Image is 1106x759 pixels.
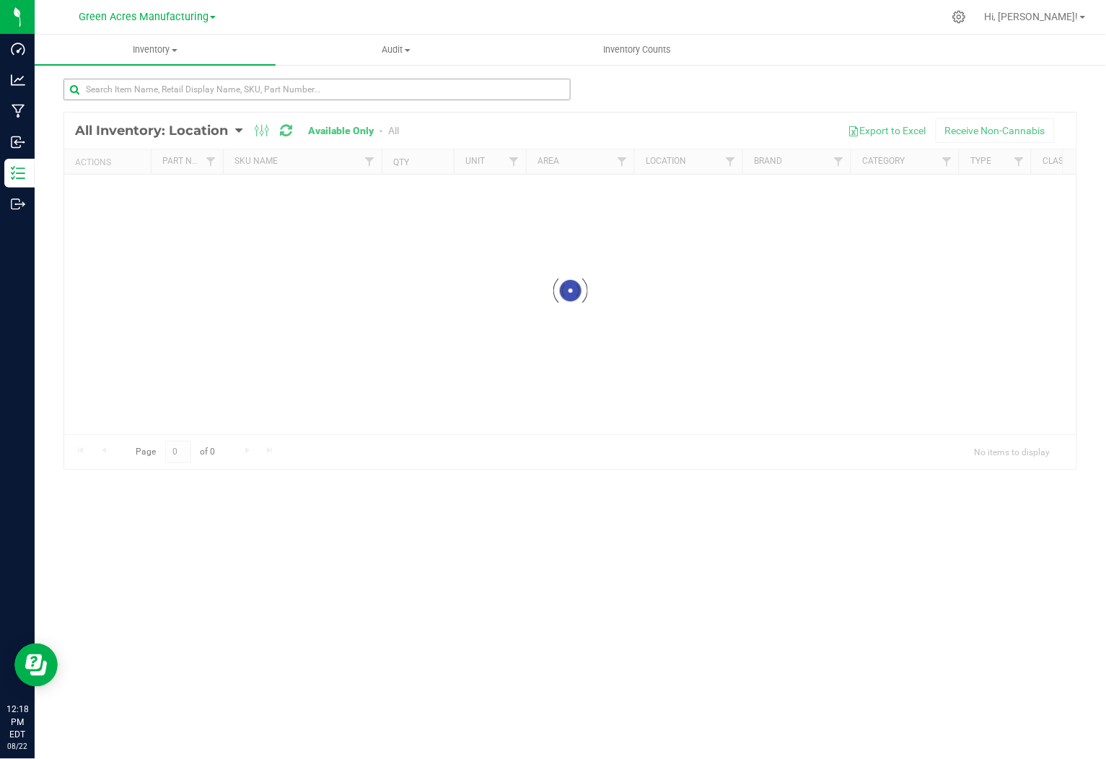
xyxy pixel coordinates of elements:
[11,104,25,118] inline-svg: Manufacturing
[79,11,209,23] span: Green Acres Manufacturing
[276,35,517,65] a: Audit
[985,11,1079,22] span: Hi, [PERSON_NAME]!
[11,197,25,211] inline-svg: Outbound
[6,703,28,742] p: 12:18 PM EDT
[11,166,25,180] inline-svg: Inventory
[63,79,571,100] input: Search Item Name, Retail Display Name, SKU, Part Number...
[6,742,28,753] p: 08/22
[584,43,690,56] span: Inventory Counts
[517,35,758,65] a: Inventory Counts
[14,644,58,687] iframe: Resource center
[11,42,25,56] inline-svg: Dashboard
[11,135,25,149] inline-svg: Inbound
[276,43,516,56] span: Audit
[11,73,25,87] inline-svg: Analytics
[35,35,276,65] a: Inventory
[35,43,276,56] span: Inventory
[950,10,968,24] div: Manage settings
